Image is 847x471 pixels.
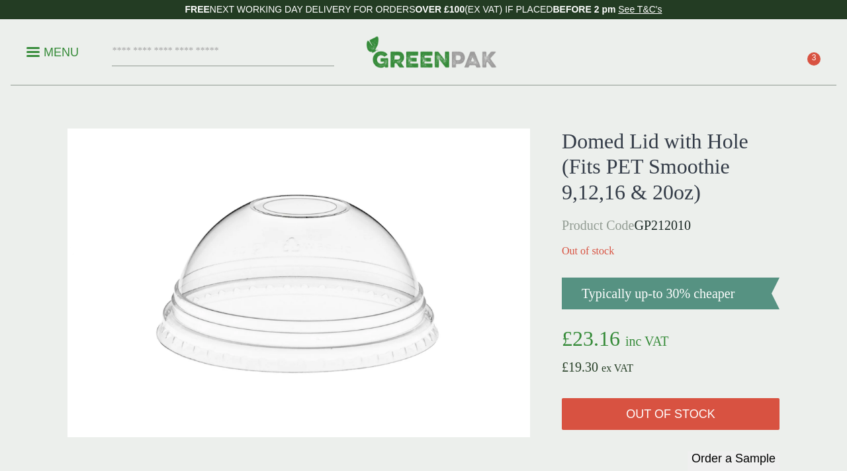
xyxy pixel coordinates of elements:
[562,215,780,235] p: GP212010
[691,452,776,465] span: Order a Sample
[618,4,662,15] a: See T&C's
[562,327,572,350] span: £
[562,360,598,374] bdi: 19.30
[562,218,634,233] span: Product Code
[807,52,821,66] span: 3
[415,4,465,15] strong: OVER £100
[562,360,568,374] span: £
[626,407,715,422] span: Out of stock
[185,4,209,15] strong: FREE
[366,36,497,68] img: GreenPak Supplies
[26,44,79,58] a: Menu
[625,334,668,348] span: inc VAT
[562,327,620,350] bdi: 23.16
[602,362,633,374] span: ex VAT
[26,44,79,60] p: Menu
[562,129,780,205] h1: Domed Lid with Hole (Fits PET Smoothie 9,12,16 & 20oz)
[562,243,780,259] p: Out of stock
[553,4,615,15] strong: BEFORE 2 pm
[67,129,530,437] img: Dome With Hold Lid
